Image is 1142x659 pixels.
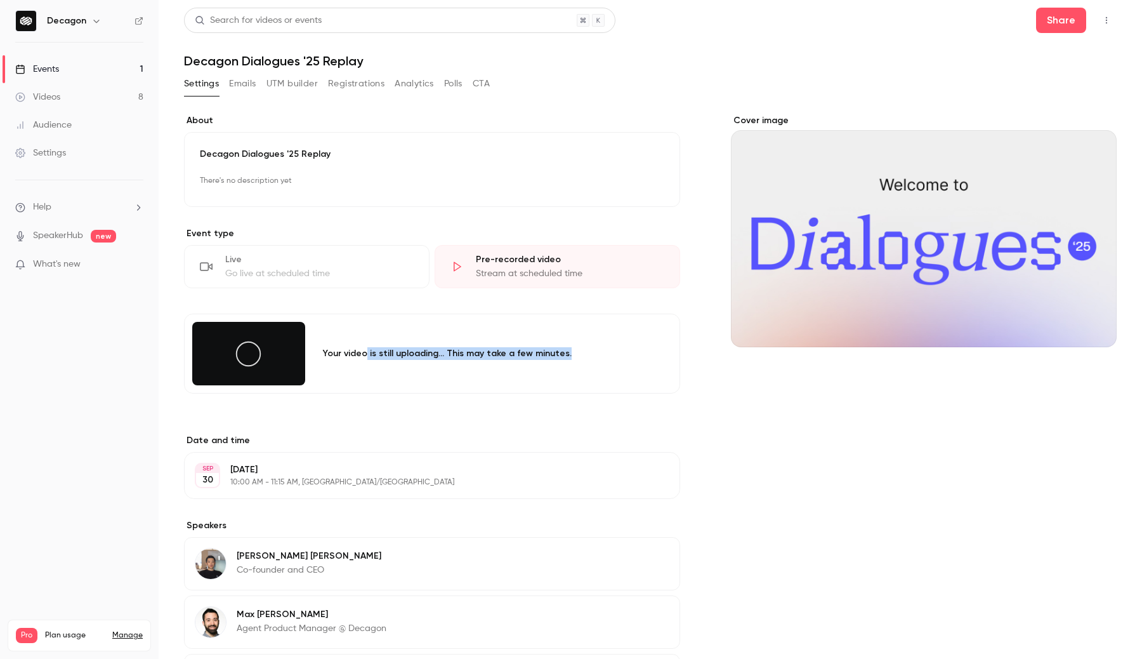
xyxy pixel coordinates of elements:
label: Date and time [184,434,680,447]
p: Decagon Dialogues '25 Replay [200,148,664,161]
a: Manage [112,630,143,641]
button: Analytics [395,74,434,94]
div: Audience [15,119,72,131]
p: There's no description yet [200,171,664,191]
div: Go live at scheduled time [225,267,414,280]
div: SEP [196,464,219,473]
p: [DATE] [230,463,613,476]
button: Polls [444,74,463,94]
div: Max LowenthalMax [PERSON_NAME]Agent Product Manager @ Decagon [184,596,680,649]
label: Speakers [184,519,680,532]
img: Decagon [16,11,36,31]
section: Cover image [731,114,1117,347]
div: Search for videos or events [195,14,322,27]
img: Jesse Zhang [195,549,226,579]
button: CTA [473,74,490,94]
button: Emails [229,74,256,94]
p: 30 [202,474,213,486]
p: [PERSON_NAME] [PERSON_NAME] [237,550,381,562]
span: Pro [16,628,37,643]
p: Max [PERSON_NAME] [237,608,386,621]
div: Settings [15,147,66,159]
div: Your video is still uploading... This may take a few minutes. [323,347,649,360]
button: Registrations [328,74,384,94]
button: Settings [184,74,219,94]
iframe: Noticeable Trigger [128,259,143,270]
label: About [184,114,680,127]
div: Live [225,253,414,266]
a: SpeakerHub [33,229,83,243]
p: Co-founder and CEO [237,564,381,576]
div: Events [15,63,59,76]
div: LiveGo live at scheduled time [184,245,430,288]
li: help-dropdown-opener [15,201,143,214]
p: 10:00 AM - 11:15 AM, [GEOGRAPHIC_DATA]/[GEOGRAPHIC_DATA] [230,477,613,488]
div: Pre-recorded video [476,253,664,266]
span: new [91,230,116,243]
span: What's new [33,258,81,271]
img: Max Lowenthal [195,607,226,637]
div: Pre-recorded videoStream at scheduled time [435,245,680,288]
button: Share [1036,8,1086,33]
label: Cover image [731,114,1117,127]
h6: Decagon [47,15,86,27]
p: Event type [184,227,680,240]
div: Videos [15,91,60,103]
h1: Decagon Dialogues '25 Replay [184,53,1117,69]
div: Stream at scheduled time [476,267,664,280]
button: UTM builder [266,74,318,94]
p: Agent Product Manager @ Decagon [237,622,386,635]
span: Plan usage [45,630,105,641]
div: Jesse Zhang[PERSON_NAME] [PERSON_NAME]Co-founder and CEO [184,537,680,590]
span: Help [33,201,51,214]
